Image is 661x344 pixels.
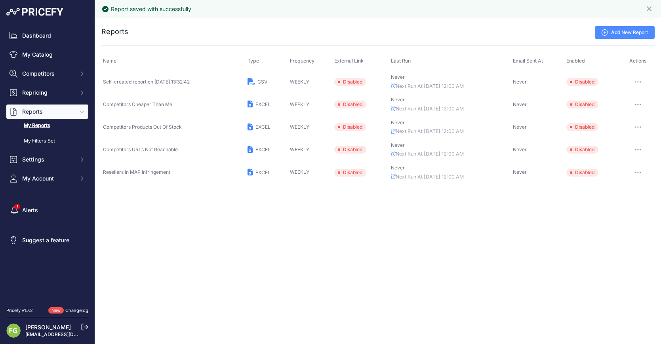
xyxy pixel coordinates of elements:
p: Next Run At [DATE] 12:00 AM [391,105,510,113]
span: Disabled [566,123,598,131]
span: Email Sent At [513,58,543,64]
span: Disabled [566,146,598,154]
span: Never [391,120,405,125]
button: Close [645,3,655,13]
a: [PERSON_NAME] [25,324,71,331]
p: Next Run At [DATE] 12:00 AM [391,128,510,135]
span: Disabled [334,123,366,131]
span: WEEKLY [290,79,309,85]
a: My Filters Set [6,134,88,148]
span: Disabled [334,146,366,154]
span: Frequency [290,58,314,64]
span: Never [513,79,527,85]
span: Competitors URLs Not Reachable [103,146,178,152]
button: Settings [6,152,88,167]
a: My Catalog [6,48,88,62]
a: Suggest a feature [6,233,88,247]
p: Next Run At [DATE] 12:00 AM [391,150,510,158]
span: Disabled [566,169,598,177]
span: Type [248,58,259,64]
a: Add New Report [595,26,655,39]
span: Never [513,124,527,130]
span: Never [513,169,527,175]
span: Disabled [334,169,366,177]
span: WEEKLY [290,101,309,107]
span: CSV [257,79,267,85]
span: Never [391,165,405,171]
span: Never [391,74,405,80]
span: Repricing [22,89,74,97]
span: Competitors [22,70,74,78]
span: Never [391,142,405,148]
p: Next Run At [DATE] 12:00 AM [391,173,510,181]
span: EXCEL [255,101,270,107]
span: Never [513,101,527,107]
span: Disabled [334,101,366,108]
span: Enabled [566,58,585,64]
span: EXCEL [255,146,270,152]
span: Resellers in MAP infringement [103,169,170,175]
span: WEEKLY [290,146,309,152]
span: Actions [629,58,647,64]
span: Competitors Products Out Of Stock [103,124,182,130]
button: My Account [6,171,88,186]
span: WEEKLY [290,169,309,175]
p: Next Run At [DATE] 12:00 AM [391,83,510,90]
a: My Reports [6,119,88,133]
span: Disabled [334,78,366,86]
span: Reports [22,108,74,116]
span: Last Run [391,58,411,64]
span: My Account [22,175,74,182]
span: EXCEL [255,124,270,130]
button: Competitors [6,67,88,81]
span: EXCEL [255,169,270,175]
a: [EMAIL_ADDRESS][DOMAIN_NAME] [25,331,108,337]
button: Reports [6,105,88,119]
a: Dashboard [6,29,88,43]
span: Self-created report on [DATE] 13:32:42 [103,79,190,85]
span: New [48,307,64,314]
a: Changelog [65,308,88,313]
span: Never [391,97,405,103]
span: Name [103,58,116,64]
img: Pricefy Logo [6,8,63,16]
span: Disabled [566,78,598,86]
div: Pricefy v1.7.2 [6,307,33,314]
a: Alerts [6,203,88,217]
span: Competitors Cheaper Than Me [103,101,172,107]
div: Report saved with successfully [111,5,191,13]
span: Never [513,146,527,152]
span: Disabled [566,101,598,108]
button: Repricing [6,86,88,100]
span: Settings [22,156,74,163]
nav: Sidebar [6,29,88,298]
span: WEEKLY [290,124,309,130]
h2: Reports [101,26,128,37]
span: External Link [334,58,364,64]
